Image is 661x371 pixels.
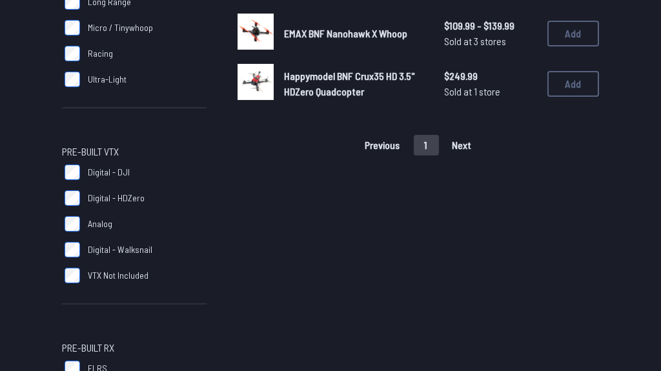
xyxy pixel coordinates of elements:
[62,340,114,356] span: Pre-Built RX
[284,26,423,41] a: EMAX BNF Nanohawk X Whoop
[284,27,407,39] span: EMAX BNF Nanohawk X Whoop
[88,47,113,60] span: Racing
[65,242,80,257] input: Digital - Walksnail
[238,14,274,54] a: image
[444,18,537,34] span: $109.99 - $139.99
[414,135,439,155] button: 1
[444,34,537,49] span: Sold at 3 stores
[88,243,152,256] span: Digital - Walksnail
[547,21,599,46] button: Add
[65,165,80,180] input: Digital - DJI
[62,144,119,159] span: Pre-Built VTX
[88,269,148,282] span: VTX Not Included
[284,70,415,97] span: Happymodel BNF Crux35 HD 3.5" HDZero Quadcopter
[284,68,423,99] a: Happymodel BNF Crux35 HD 3.5" HDZero Quadcopter
[88,217,112,230] span: Analog
[65,268,80,283] input: VTX Not Included
[65,72,80,87] input: Ultra-Light
[88,166,130,179] span: Digital - DJI
[238,14,274,50] img: image
[65,216,80,232] input: Analog
[444,84,537,99] span: Sold at 1 store
[65,46,80,61] input: Racing
[444,68,537,84] span: $249.99
[88,73,127,86] span: Ultra-Light
[88,192,145,205] span: Digital - HDZero
[65,20,80,35] input: Micro / Tinywhoop
[238,64,274,100] img: image
[65,190,80,206] input: Digital - HDZero
[88,21,153,34] span: Micro / Tinywhoop
[238,64,274,104] a: image
[547,71,599,97] button: Add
